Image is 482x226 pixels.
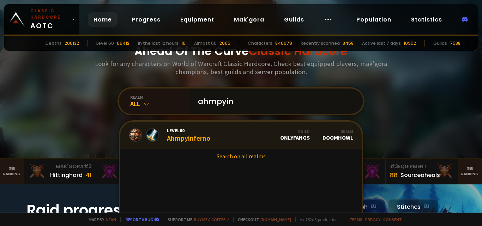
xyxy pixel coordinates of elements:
h1: Raid progress [26,199,168,221]
div: Active last 7 days [362,40,401,47]
a: Buy me a coffee [194,217,229,222]
div: Hittinghard [50,171,83,179]
small: EU [370,203,376,210]
span: v. d752d5 - production [295,217,338,222]
a: Report a bug [126,217,153,222]
div: 66412 [117,40,129,47]
div: Equipment [390,163,453,170]
a: Mak'gora [228,12,270,27]
a: #3Equipment88Sourceoheals [386,159,458,184]
div: 3458 [343,40,354,47]
div: Guild [280,129,310,134]
a: Progress [126,12,166,27]
a: Guilds [278,12,310,27]
a: a fan [106,217,116,222]
small: Classic Hardcore [30,8,69,20]
span: Made by [84,217,116,222]
h3: Look for any characters on World of Warcraft Classic Hardcore. Check best equipped players, mak'g... [92,60,390,76]
div: 16 [181,40,186,47]
div: Stitches [388,199,438,214]
div: Mak'Gora [101,163,164,170]
div: Ahmpyinferno [167,127,210,142]
a: Terms [349,217,362,222]
div: realm [130,94,189,100]
a: Classic HardcoreAOTC [4,4,79,35]
small: EU [423,203,429,210]
a: Home [88,12,118,27]
h1: Ahead Of The Curve [134,43,348,60]
a: Statistics [405,12,448,27]
div: All [130,100,189,108]
a: Mak'Gora#2Rivench100 [96,159,169,184]
span: Checkout [233,217,291,222]
div: Recently scanned [301,40,340,47]
a: [DOMAIN_NAME] [260,217,291,222]
a: Mak'Gora#3Hittinghard41 [24,159,96,184]
input: Search a character... [194,88,355,114]
a: Seeranking [458,159,482,184]
div: OnlyFangs [280,129,310,141]
div: 206132 [65,40,79,47]
div: 2065 [219,40,230,47]
a: Search on all realms [120,148,362,164]
div: 7538 [450,40,460,47]
span: # 3 [390,163,398,170]
div: Deaths [46,40,62,47]
span: Support me, [163,217,229,222]
div: 846079 [275,40,292,47]
div: Sourceoheals [400,171,440,179]
span: Level 60 [167,127,210,134]
div: Level 60 [96,40,114,47]
span: AOTC [30,8,69,31]
div: Almost 60 [194,40,217,47]
a: Privacy [365,217,380,222]
div: Realm [323,129,353,134]
a: Level60AhmpyinfernoGuildOnlyFangsRealmDoomhowl [120,122,362,148]
span: # 3 [84,163,92,170]
div: 88 [390,170,398,180]
div: Doomhowl [323,129,353,141]
div: In the last 12 hours [138,40,179,47]
a: Equipment [175,12,220,27]
div: 41 [85,170,92,180]
div: 10952 [404,40,416,47]
div: Mak'Gora [28,163,92,170]
div: Guilds [433,40,447,47]
a: Population [351,12,397,27]
div: Characters [248,40,272,47]
a: Consent [383,217,402,222]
